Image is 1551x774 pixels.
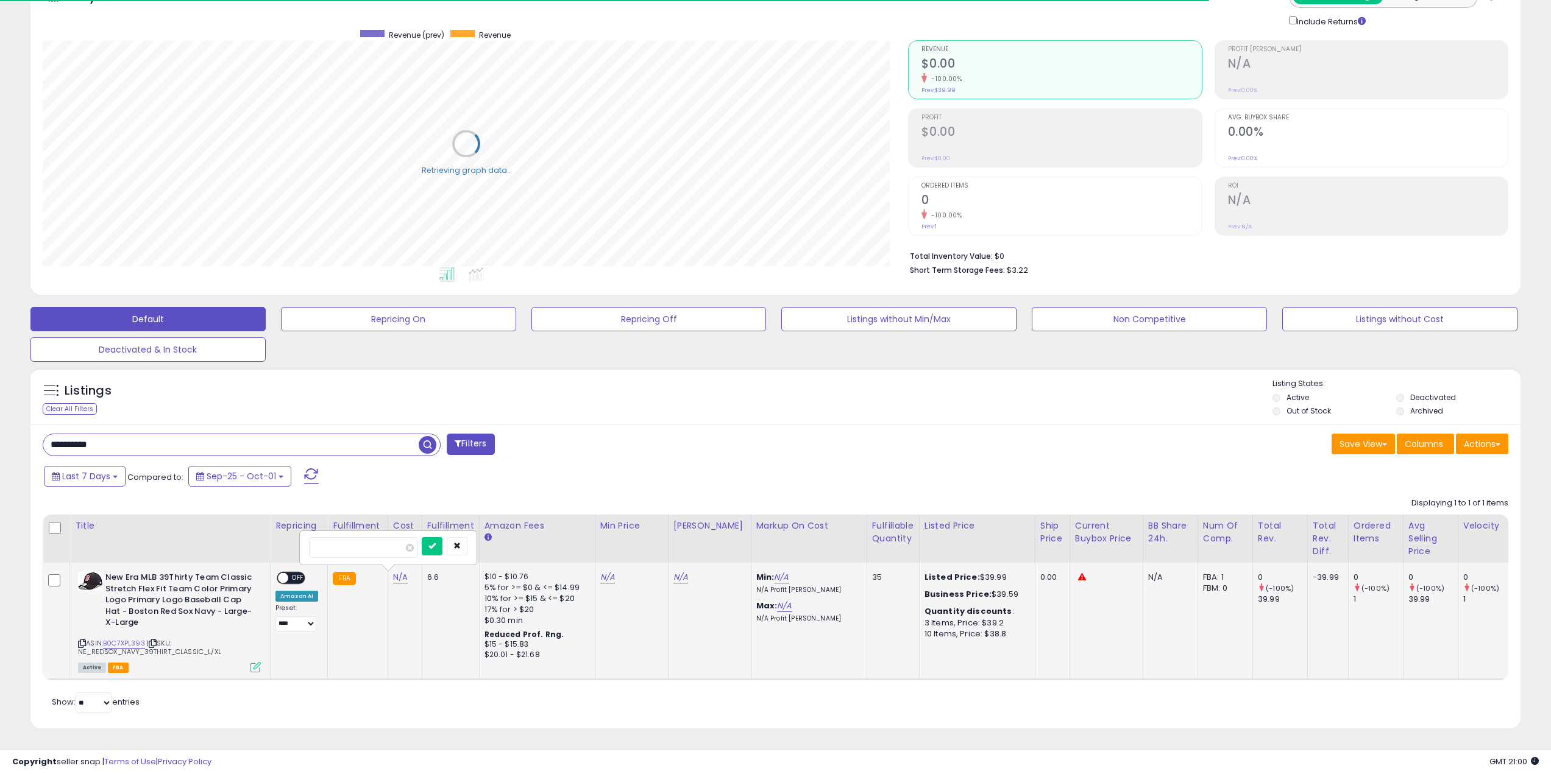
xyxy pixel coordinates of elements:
div: 0 [1258,572,1307,583]
span: Avg. Buybox Share [1228,114,1508,121]
a: B0C7XPL393 [103,638,145,649]
b: Reduced Prof. Rng. [484,629,564,639]
div: 0.00 [1040,572,1060,583]
div: seller snap | | [12,756,211,768]
div: Include Returns [1280,14,1380,28]
div: Fulfillable Quantity [872,519,914,545]
div: 10% for >= $15 & <= $20 [484,593,586,604]
small: -100.00% [927,211,962,220]
button: Actions [1456,434,1508,454]
span: Ordered Items [921,183,1201,189]
p: N/A Profit [PERSON_NAME] [756,586,857,594]
span: FBA [108,663,129,673]
a: N/A [673,571,688,583]
div: Title [75,519,265,532]
a: Terms of Use [104,756,156,767]
small: (-100%) [1471,583,1499,593]
span: $3.22 [1007,264,1028,276]
div: Amazon Fees [484,519,590,532]
small: Prev: 0.00% [1228,155,1257,162]
span: Revenue [921,46,1201,53]
small: Prev: 1 [921,223,937,230]
h2: 0.00% [1228,125,1508,141]
button: Repricing On [281,307,516,331]
b: Min: [756,571,775,583]
div: 0 [1408,572,1458,583]
button: Default [30,307,266,331]
div: Repricing [275,519,322,532]
span: Compared to: [127,471,183,483]
h2: $0.00 [921,125,1201,141]
label: Deactivated [1410,392,1456,403]
div: 0 [1463,572,1513,583]
div: Avg Selling Price [1408,519,1453,558]
button: Columns [1397,434,1454,454]
small: Prev: N/A [1228,223,1252,230]
h2: N/A [1228,193,1508,209]
div: 6.6 [427,572,470,583]
div: Current Buybox Price [1075,519,1138,545]
div: Total Rev. Diff. [1313,519,1343,558]
span: | SKU: NE_REDSOX_NAVY_39THIRT_CLASSIC_L/XL [78,638,221,656]
div: Ship Price [1040,519,1065,545]
b: Total Inventory Value: [910,251,993,261]
a: Privacy Policy [158,756,211,767]
b: Listed Price: [925,571,980,583]
div: Min Price [600,519,663,532]
button: Save View [1332,434,1395,454]
label: Archived [1410,406,1443,416]
button: Sep-25 - Oct-01 [188,466,291,487]
b: Max: [756,600,778,611]
button: Last 7 Days [44,466,126,487]
div: 39.99 [1258,594,1307,605]
a: N/A [777,600,792,612]
div: 17% for > $20 [484,604,586,615]
span: Last 7 Days [62,470,110,482]
div: Fulfillment Cost [427,519,474,545]
label: Out of Stock [1287,406,1331,416]
h2: 0 [921,193,1201,209]
div: BB Share 24h. [1148,519,1193,545]
span: Columns [1405,438,1443,450]
button: Filters [447,434,494,455]
span: ROI [1228,183,1508,189]
p: N/A Profit [PERSON_NAME] [756,614,857,623]
small: Amazon Fees. [484,532,492,543]
button: Listings without Min/Max [781,307,1017,331]
div: Num of Comp. [1203,519,1248,545]
div: Ordered Items [1354,519,1398,545]
span: 2025-10-9 21:00 GMT [1489,756,1539,767]
span: Sep-25 - Oct-01 [207,470,276,482]
div: $0.30 min [484,615,586,626]
small: (-100%) [1266,583,1294,593]
p: Listing States: [1272,378,1521,390]
span: Show: entries [52,696,140,708]
div: 10 Items, Price: $38.8 [925,628,1026,639]
button: Non Competitive [1032,307,1267,331]
b: Quantity discounts [925,605,1012,617]
div: Cost [393,519,417,532]
li: $0 [910,248,1499,262]
h5: Listings [65,382,112,399]
a: N/A [774,571,789,583]
div: 3 Items, Price: $39.2 [925,617,1026,628]
h2: N/A [1228,57,1508,73]
img: 51rtgSPjpZL._SL40_.jpg [78,572,102,591]
div: $39.59 [925,589,1026,600]
div: : [925,606,1026,617]
div: FBM: 0 [1203,583,1243,594]
div: Listed Price [925,519,1030,532]
small: (-100%) [1416,583,1444,593]
div: 1 [1354,594,1403,605]
div: [PERSON_NAME] [673,519,746,532]
div: Fulfillment [333,519,382,532]
div: Clear All Filters [43,403,97,415]
span: All listings currently available for purchase on Amazon [78,663,106,673]
small: -100.00% [927,74,962,83]
span: Profit [PERSON_NAME] [1228,46,1508,53]
small: Prev: 0.00% [1228,86,1257,94]
span: OFF [288,573,308,583]
small: Prev: $0.00 [921,155,950,162]
b: New Era MLB 39Thirty Team Classic Stretch Flex Fit Team Color Primary Logo Primary Logo Baseball ... [105,572,254,632]
label: Active [1287,392,1309,403]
